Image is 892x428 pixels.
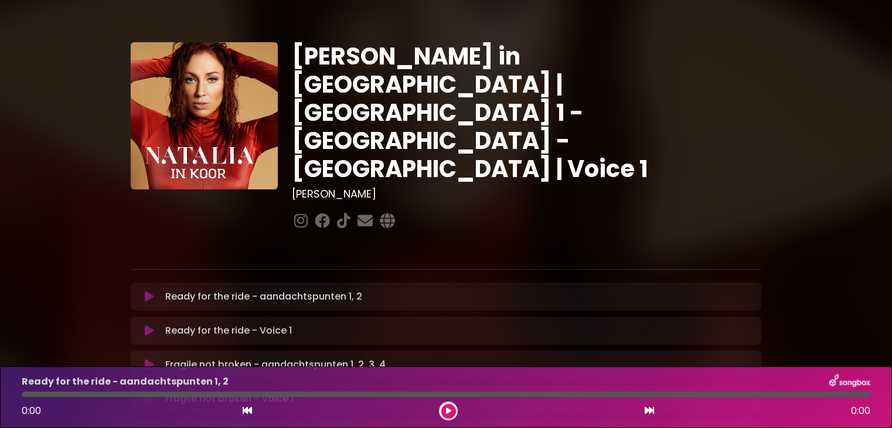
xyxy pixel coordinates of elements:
[131,42,278,189] img: YTVS25JmS9CLUqXqkEhs
[22,375,229,389] p: Ready for the ride - aandachtspunten 1, 2
[165,358,386,372] p: Fragile not broken - aandachtspunten 1, 2, 3, 4
[292,188,761,201] h3: [PERSON_NAME]
[22,404,41,417] span: 0:00
[165,290,362,304] p: Ready for the ride - aandachtspunten 1, 2
[851,404,870,418] span: 0:00
[292,42,761,183] h1: [PERSON_NAME] in [GEOGRAPHIC_DATA] | [GEOGRAPHIC_DATA] 1 - [GEOGRAPHIC_DATA] - [GEOGRAPHIC_DATA] ...
[165,324,292,338] p: Ready for the ride - Voice 1
[829,374,870,389] img: songbox-logo-white.png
